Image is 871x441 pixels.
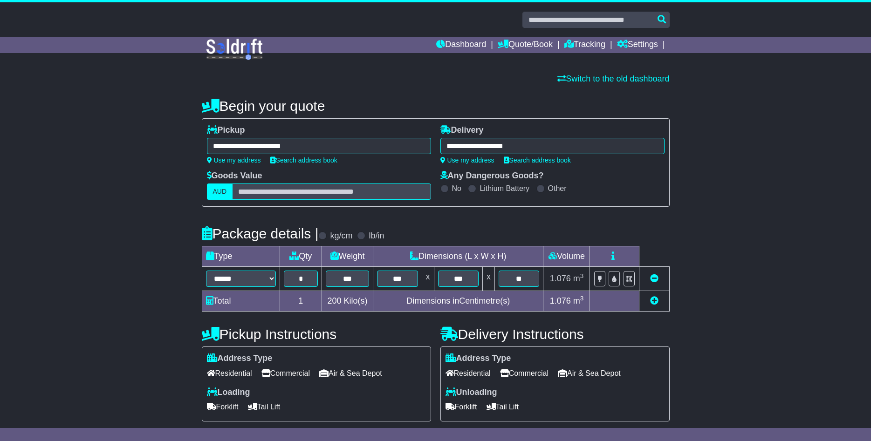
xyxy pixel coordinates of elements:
label: Delivery [440,125,484,136]
a: Add new item [650,296,658,305]
a: Dashboard [436,37,486,53]
a: Tracking [564,37,605,53]
a: Quote/Book [498,37,553,53]
span: Air & Sea Depot [558,366,621,380]
sup: 3 [580,295,584,302]
span: Commercial [261,366,310,380]
label: Goods Value [207,171,262,181]
a: Switch to the old dashboard [557,74,669,83]
a: Search address book [504,156,571,164]
a: Remove this item [650,274,658,283]
label: Loading [207,387,250,398]
label: lb/in [369,231,384,241]
h4: Pickup Instructions [202,326,431,342]
span: 1.076 [550,274,571,283]
span: Forklift [207,400,239,414]
td: Volume [543,246,590,267]
span: m [573,274,584,283]
label: Address Type [446,353,511,364]
span: 200 [328,296,342,305]
span: Air & Sea Depot [319,366,382,380]
a: Use my address [440,156,494,164]
td: x [482,267,494,291]
label: kg/cm [330,231,352,241]
label: AUD [207,183,233,200]
td: x [422,267,434,291]
a: Search address book [270,156,337,164]
label: Lithium Battery [480,184,529,193]
td: Type [202,246,280,267]
h4: Package details | [202,226,319,241]
span: Residential [446,366,491,380]
a: Use my address [207,156,261,164]
span: Forklift [446,400,477,414]
label: Address Type [207,353,273,364]
label: Any Dangerous Goods? [440,171,544,181]
td: Kilo(s) [322,291,373,312]
label: Unloading [446,387,497,398]
span: m [573,296,584,305]
td: Weight [322,246,373,267]
td: 1 [280,291,322,312]
sup: 3 [580,272,584,279]
td: Total [202,291,280,312]
span: Tail Lift [487,400,519,414]
a: Settings [617,37,658,53]
h4: Begin your quote [202,98,670,114]
span: Tail Lift [248,400,281,414]
td: Dimensions in Centimetre(s) [373,291,543,312]
label: Pickup [207,125,245,136]
span: Commercial [500,366,549,380]
td: Qty [280,246,322,267]
label: Other [548,184,567,193]
label: No [452,184,461,193]
h4: Delivery Instructions [440,326,670,342]
td: Dimensions (L x W x H) [373,246,543,267]
span: Residential [207,366,252,380]
span: 1.076 [550,296,571,305]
